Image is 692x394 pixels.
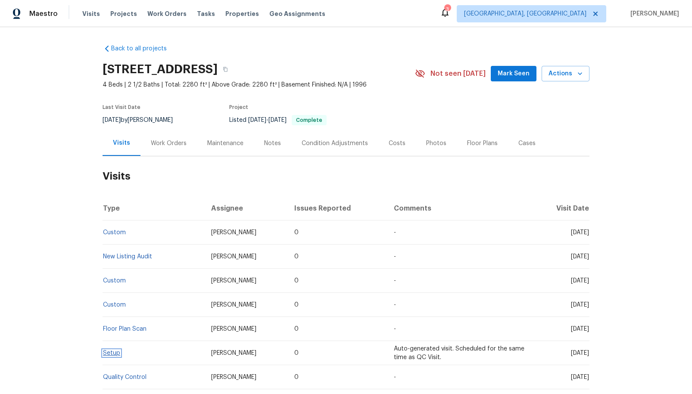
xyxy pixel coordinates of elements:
span: Not seen [DATE] [430,69,486,78]
div: Visits [113,139,130,147]
div: Notes [264,139,281,148]
span: [PERSON_NAME] [211,278,256,284]
span: [DATE] [268,117,287,123]
span: [DATE] [571,254,589,260]
span: [DATE] [571,278,589,284]
span: [DATE] [571,230,589,236]
span: Mark Seen [498,68,530,79]
a: Setup [103,350,120,356]
span: - [394,230,396,236]
span: Actions [549,68,583,79]
span: Listed [229,117,327,123]
div: by [PERSON_NAME] [103,115,183,125]
button: Copy Address [218,62,233,77]
span: Tasks [197,11,215,17]
a: Quality Control [103,374,147,380]
div: 3 [444,5,450,14]
span: 0 [294,326,299,332]
span: Project [229,105,248,110]
span: - [394,278,396,284]
button: Actions [542,66,589,82]
th: Visit Date [533,196,589,220]
span: [PERSON_NAME] [211,326,256,332]
div: Cases [518,139,536,148]
a: New Listing Audit [103,254,152,260]
span: - [394,374,396,380]
h2: [STREET_ADDRESS] [103,65,218,74]
a: Custom [103,302,126,308]
span: [PERSON_NAME] [211,350,256,356]
span: - [394,326,396,332]
span: [DATE] [571,302,589,308]
div: Condition Adjustments [302,139,368,148]
span: - [394,302,396,308]
span: - [394,254,396,260]
div: Costs [389,139,405,148]
span: Properties [225,9,259,18]
span: Last Visit Date [103,105,140,110]
span: [PERSON_NAME] [211,374,256,380]
div: Photos [426,139,446,148]
span: [PERSON_NAME] [627,9,679,18]
span: 0 [294,230,299,236]
span: 0 [294,278,299,284]
span: [DATE] [103,117,121,123]
span: Work Orders [147,9,187,18]
th: Issues Reported [287,196,387,220]
span: 4 Beds | 2 1/2 Baths | Total: 2280 ft² | Above Grade: 2280 ft² | Basement Finished: N/A | 1996 [103,81,415,89]
span: [DATE] [571,326,589,332]
th: Assignee [204,196,288,220]
div: Work Orders [151,139,187,148]
span: Maestro [29,9,58,18]
span: [DATE] [571,350,589,356]
a: Back to all projects [103,44,185,53]
h2: Visits [103,156,589,196]
div: Floor Plans [467,139,498,148]
a: Floor Plan Scan [103,326,147,332]
span: Projects [110,9,137,18]
span: - [248,117,287,123]
div: Maintenance [207,139,243,148]
button: Mark Seen [491,66,536,82]
a: Custom [103,230,126,236]
th: Comments [387,196,533,220]
span: 0 [294,374,299,380]
span: 0 [294,302,299,308]
span: [GEOGRAPHIC_DATA], [GEOGRAPHIC_DATA] [464,9,586,18]
span: 0 [294,254,299,260]
span: [DATE] [571,374,589,380]
span: Auto-generated visit. Scheduled for the same time as QC Visit. [394,346,524,360]
span: Geo Assignments [269,9,325,18]
span: [PERSON_NAME] [211,230,256,236]
span: [PERSON_NAME] [211,302,256,308]
span: 0 [294,350,299,356]
span: Visits [82,9,100,18]
span: [PERSON_NAME] [211,254,256,260]
th: Type [103,196,204,220]
span: [DATE] [248,117,266,123]
span: Complete [293,118,326,123]
a: Custom [103,278,126,284]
